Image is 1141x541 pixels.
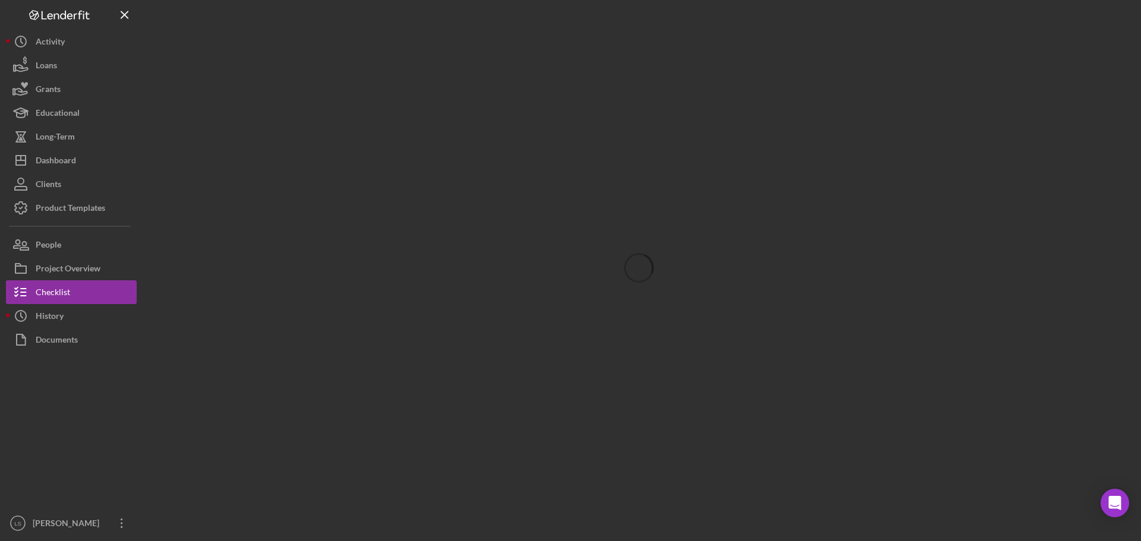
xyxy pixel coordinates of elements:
div: Loans [36,53,57,80]
div: People [36,233,61,260]
button: LS[PERSON_NAME] [6,511,137,535]
button: Clients [6,172,137,196]
button: History [6,304,137,328]
button: Grants [6,77,137,101]
div: Project Overview [36,257,100,283]
button: Educational [6,101,137,125]
div: Dashboard [36,148,76,175]
button: Project Overview [6,257,137,280]
button: Activity [6,30,137,53]
text: LS [14,520,21,527]
div: Long-Term [36,125,75,151]
button: Checklist [6,280,137,304]
div: Grants [36,77,61,104]
div: Open Intercom Messenger [1101,489,1129,517]
button: People [6,233,137,257]
button: Documents [6,328,137,352]
button: Product Templates [6,196,137,220]
div: Documents [36,328,78,355]
div: Product Templates [36,196,105,223]
div: Clients [36,172,61,199]
button: Loans [6,53,137,77]
div: Activity [36,30,65,56]
button: Long-Term [6,125,137,148]
div: History [36,304,64,331]
div: Educational [36,101,80,128]
div: [PERSON_NAME] [30,511,107,538]
div: Checklist [36,280,70,307]
button: Dashboard [6,148,137,172]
